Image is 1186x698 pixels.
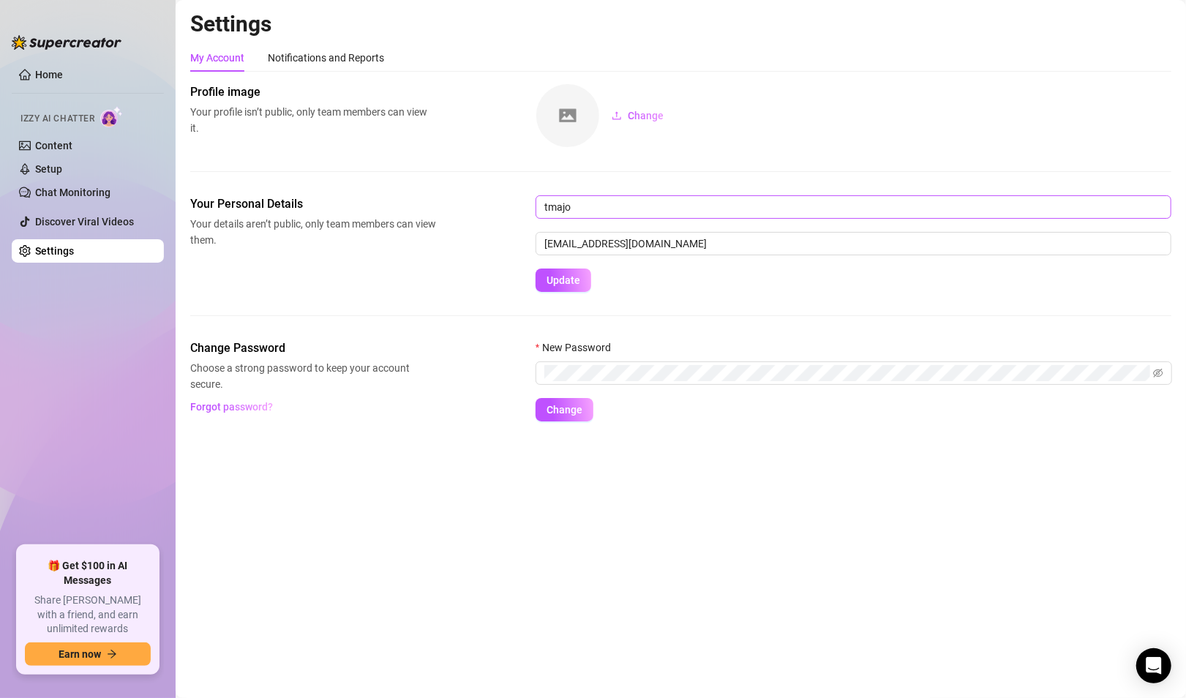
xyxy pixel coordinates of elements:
a: Content [35,140,72,151]
div: Notifications and Reports [268,50,384,66]
span: arrow-right [107,649,117,659]
span: Izzy AI Chatter [20,112,94,126]
span: Change [628,110,664,121]
a: Discover Viral Videos [35,216,134,228]
button: Update [536,269,591,292]
span: Your details aren’t public, only team members can view them. [190,216,436,248]
button: Change [536,398,593,421]
a: Home [35,69,63,80]
img: logo-BBDzfeDw.svg [12,35,121,50]
span: 🎁 Get $100 in AI Messages [25,559,151,588]
input: Enter name [536,195,1171,219]
span: Change [547,404,582,416]
span: Choose a strong password to keep your account secure. [190,360,436,392]
button: Forgot password? [190,395,274,419]
h2: Settings [190,10,1171,38]
a: Setup [35,163,62,175]
span: Update [547,274,580,286]
span: Change Password [190,339,436,357]
div: Open Intercom Messenger [1136,648,1171,683]
span: Your Personal Details [190,195,436,213]
img: AI Chatter [100,106,123,127]
a: Settings [35,245,74,257]
span: Profile image [190,83,436,101]
span: Forgot password? [191,401,274,413]
div: My Account [190,50,244,66]
button: Earn nowarrow-right [25,642,151,666]
input: New Password [544,365,1150,381]
img: square-placeholder.png [536,84,599,147]
span: Earn now [59,648,101,660]
span: eye-invisible [1153,368,1163,378]
label: New Password [536,339,620,356]
span: Your profile isn’t public, only team members can view it. [190,104,436,136]
span: upload [612,110,622,121]
span: Share [PERSON_NAME] with a friend, and earn unlimited rewards [25,593,151,637]
a: Chat Monitoring [35,187,110,198]
input: Enter new email [536,232,1171,255]
button: Change [600,104,675,127]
